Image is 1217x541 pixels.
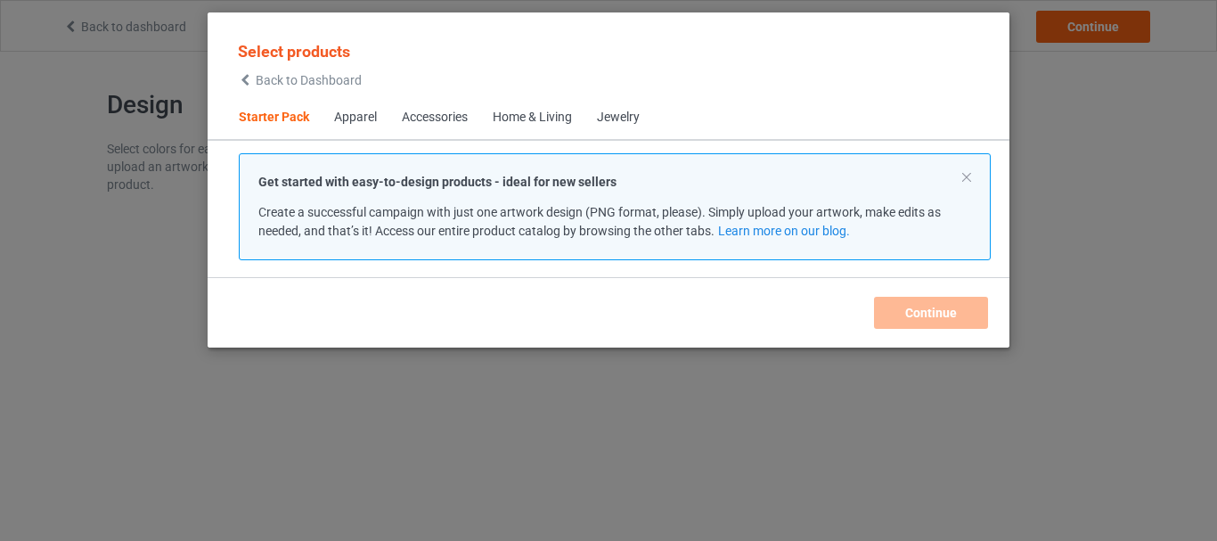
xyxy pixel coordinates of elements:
div: Jewelry [597,109,640,127]
span: Starter Pack [226,96,322,139]
span: Create a successful campaign with just one artwork design (PNG format, please). Simply upload you... [258,205,941,238]
div: Home & Living [493,109,572,127]
span: Select products [238,42,350,61]
div: Apparel [334,109,377,127]
span: Back to Dashboard [256,73,362,87]
a: Learn more on our blog. [718,224,850,238]
strong: Get started with easy-to-design products - ideal for new sellers [258,175,617,189]
div: Accessories [402,109,468,127]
